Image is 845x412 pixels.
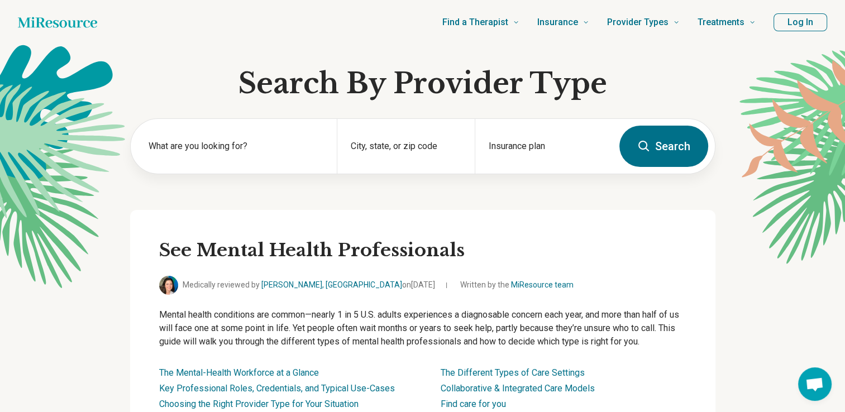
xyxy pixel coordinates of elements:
a: The Mental-Health Workforce at a Glance [159,367,319,378]
h1: Search By Provider Type [130,67,715,100]
span: Find a Therapist [442,15,508,30]
span: Medically reviewed by [183,279,435,291]
p: Mental health conditions are common—nearly 1 in 5 U.S. adults experiences a diagnosable concern e... [159,308,686,348]
span: Insurance [537,15,578,30]
a: Home page [18,11,97,33]
div: Open chat [798,367,832,401]
label: What are you looking for? [149,140,324,153]
span: Provider Types [607,15,669,30]
a: MiResource team [511,280,574,289]
a: Find care for you [441,399,506,409]
button: Search [619,126,708,167]
button: Log In [774,13,827,31]
a: Key Professional Roles, Credentials, and Typical Use-Cases [159,383,395,394]
a: [PERSON_NAME], [GEOGRAPHIC_DATA] [261,280,402,289]
h2: See Mental Health Professionals [159,239,686,262]
span: on [DATE] [402,280,435,289]
span: Treatments [698,15,744,30]
a: The Different Types of Care Settings [441,367,585,378]
span: Written by the [460,279,574,291]
a: Collaborative & Integrated Care Models [441,383,595,394]
a: Choosing the Right Provider Type for Your Situation [159,399,359,409]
